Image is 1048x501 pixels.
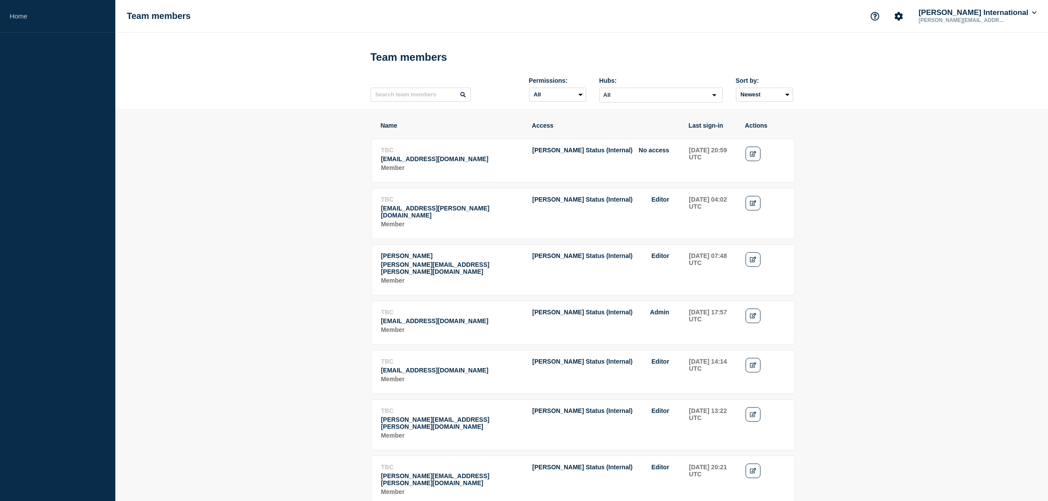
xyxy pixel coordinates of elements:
li: Access to Hub Delmar Status (Internal) with role Editor [533,464,669,471]
p: Role: Member [381,326,523,333]
p: Name: TBC [381,407,523,414]
a: Edit [746,252,761,267]
span: TBC [381,358,394,365]
span: TBC [381,147,394,154]
div: Hubs: [599,77,723,84]
span: [PERSON_NAME] Status (Internal) [533,464,633,471]
p: Email: patel.kushal@delmarcargo.com [381,472,523,486]
p: Name: TBC [381,196,523,203]
p: Role: Member [381,488,523,495]
li: Access to Hub Delmar Status (Internal) with role Editor [533,407,669,414]
li: Access to Hub Delmar Status (Internal) with role Admin [533,309,669,316]
select: Sort by [736,88,793,102]
a: Edit [746,196,761,210]
span: TBC [381,309,394,316]
td: Actions: Edit [745,195,786,230]
p: Role: Member [381,432,523,439]
button: [PERSON_NAME] International [917,8,1038,17]
th: Access [532,122,680,129]
input: Search for option [601,90,707,100]
li: Access to Hub Delmar Status (Internal) with role Editor [533,252,669,259]
input: Search team members [371,88,471,102]
li: Access to Hub Delmar Status (Internal) with role Editor [533,196,669,203]
p: Name: TBC [381,147,523,154]
a: Edit [746,309,761,323]
span: Editor [651,358,669,365]
span: Editor [651,464,669,471]
p: Role: Member [381,277,523,284]
span: [PERSON_NAME] [381,252,433,259]
p: Role: Member [381,221,523,228]
td: Actions: Edit [745,308,786,335]
td: Last sign-in: 2025-08-20 17:57 UTC [689,308,736,335]
a: Edit [746,358,761,372]
span: [PERSON_NAME] Status (Internal) [533,252,633,259]
li: Access to Hub Delmar Status (Internal) with role No access [533,147,669,154]
span: [PERSON_NAME] Status (Internal) [533,358,633,365]
span: No access [639,147,669,154]
td: Last sign-in: 2025-05-02 13:22 UTC [689,407,736,441]
p: Email: gogna.rupika@delmarcargo.com [381,416,523,430]
td: Actions: Edit [745,252,786,286]
p: Role: Member [381,164,523,171]
span: TBC [381,196,394,203]
p: Email: biyanwila.tharindu@delmarcargo.com [381,155,523,162]
span: [PERSON_NAME] Status (Internal) [533,309,633,316]
a: Edit [746,147,761,161]
select: Permissions: [529,88,586,102]
td: Last sign-in: 2025-09-25 20:21 UTC [689,463,736,497]
h1: Team members [371,51,447,63]
td: Last sign-in: 2025-09-25 20:59 UTC [689,146,736,173]
th: Actions [745,122,785,129]
span: TBC [381,407,394,414]
p: Email: abihsera.jaki@delmarcargo.com [381,367,523,374]
div: Search for option [599,88,723,103]
h1: Team members [127,11,191,21]
button: Support [866,7,884,26]
span: Editor [651,252,669,259]
div: Sort by: [736,77,793,84]
p: Name: Harry [381,252,523,259]
p: Email: luo.charles@delmarcargo.com [381,205,523,219]
th: Last sign-in [688,122,736,129]
li: Access to Hub Delmar Status (Internal) with role Editor [533,358,669,365]
span: Editor [651,196,669,203]
span: TBC [381,464,394,471]
th: Name [380,122,523,129]
td: Last sign-in: 2025-09-25 07:48 UTC [689,252,736,286]
p: Name: TBC [381,464,523,471]
p: Name: TBC [381,358,523,365]
p: [PERSON_NAME][EMAIL_ADDRESS][PERSON_NAME][DOMAIN_NAME] [917,17,1008,23]
p: Name: TBC [381,309,523,316]
a: Edit [746,407,761,422]
span: Editor [651,407,669,414]
td: Actions: Edit [745,407,786,441]
td: Actions: Edit [745,146,786,173]
a: Edit [746,464,761,478]
td: Actions: Edit [745,463,786,497]
span: Admin [650,309,669,316]
div: Permissions: [529,77,586,84]
span: [PERSON_NAME] Status (Internal) [533,196,633,203]
td: Last sign-in: 2025-06-24 14:14 UTC [689,357,736,385]
p: Email: luan.harry@delmarcargo.com [381,261,523,275]
span: [PERSON_NAME] Status (Internal) [533,147,633,154]
span: [PERSON_NAME] Status (Internal) [533,407,633,414]
td: Last sign-in: 2025-09-17 04:02 UTC [689,195,736,230]
td: Actions: Edit [745,357,786,385]
button: Account settings [890,7,908,26]
p: Role: Member [381,376,523,383]
p: Email: shemesh.yonatan@delmarcargo.com [381,317,523,324]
